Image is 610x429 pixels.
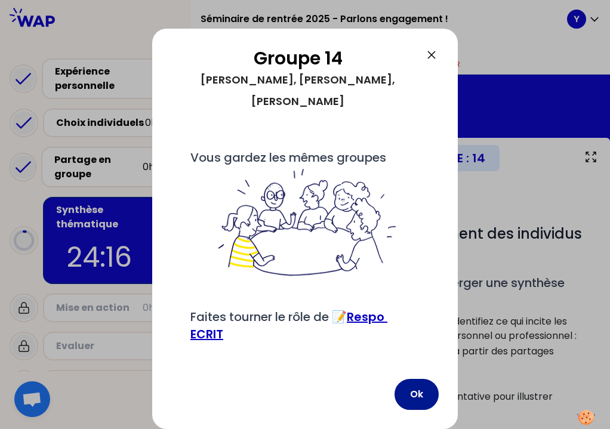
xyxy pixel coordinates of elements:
[395,379,439,410] button: Ok
[190,149,420,280] span: Vous gardez les mêmes groupes
[211,166,399,280] img: filesOfInstructions%2Fbienvenue%20dans%20votre%20groupe%20-%20petit.png
[171,48,424,69] h2: Groupe 14
[171,69,424,112] div: [PERSON_NAME], [PERSON_NAME], [PERSON_NAME]
[190,308,387,342] a: Respo ECRIT
[190,308,387,342] span: Faites tourner le rôle de 📝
